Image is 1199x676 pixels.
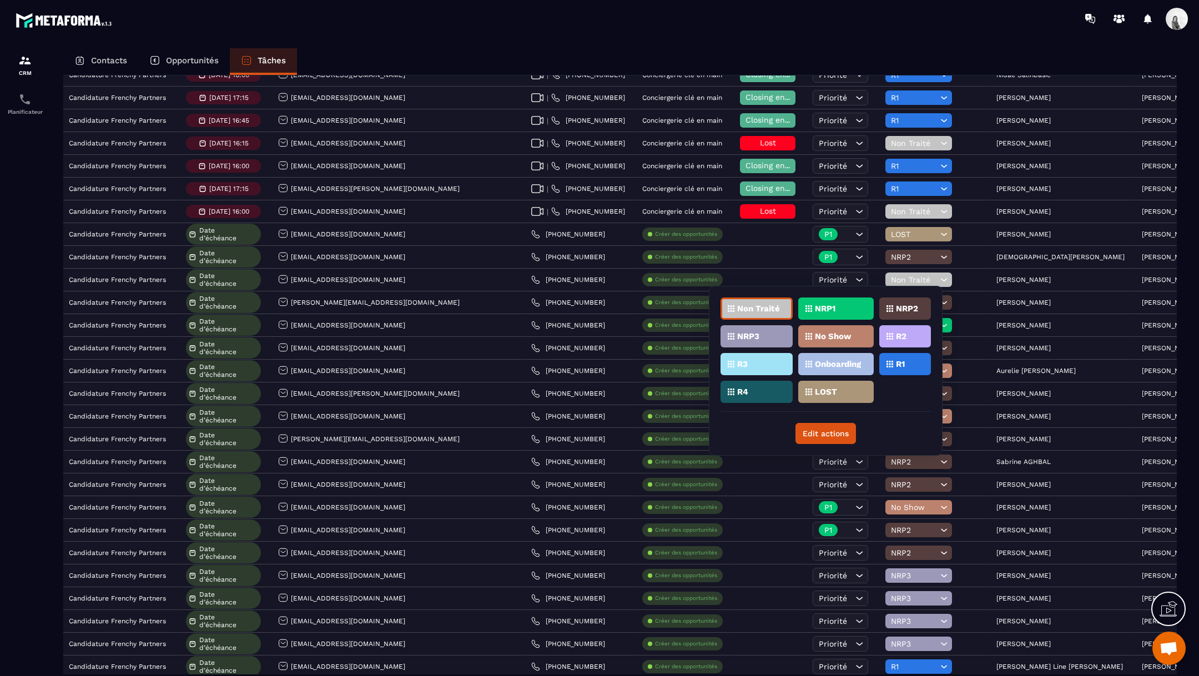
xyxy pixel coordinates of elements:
p: [PERSON_NAME] [996,526,1051,534]
a: formationformationCRM [3,46,47,84]
p: Créer des opportunités [655,617,717,625]
img: formation [18,54,32,67]
p: Créer des opportunités [655,549,717,557]
p: [PERSON_NAME] [1142,526,1196,534]
p: [PERSON_NAME] [996,139,1051,147]
p: [PERSON_NAME] [1142,117,1196,124]
p: Créer des opportunités [655,253,717,261]
a: [PHONE_NUMBER] [531,366,605,375]
a: [PHONE_NUMBER] [531,594,605,603]
span: Date d’échéance [199,386,258,401]
p: [PERSON_NAME] [996,162,1051,170]
p: [PERSON_NAME] [996,276,1051,284]
span: Date d’échéance [199,500,258,515]
p: P1 [824,253,832,261]
span: NRP3 [891,639,938,648]
p: Conciergerie clé en main [642,117,722,124]
p: Candidature Frenchy Partners [69,117,166,124]
p: Créer des opportunités [655,412,717,420]
span: Date d’échéance [199,317,258,333]
span: Lost [760,206,776,215]
a: Tâches [230,48,297,75]
p: Non Traité [737,305,780,312]
p: Candidature Frenchy Partners [69,344,166,352]
p: Créer des opportunités [655,481,717,488]
p: [PERSON_NAME] [996,412,1051,420]
span: NRP3 [891,594,938,603]
a: [PHONE_NUMBER] [531,617,605,625]
p: Candidature Frenchy Partners [69,526,166,534]
p: P1 [824,230,832,238]
span: Non Traité [891,207,938,216]
span: Priorité [819,480,847,489]
span: Closing en cours [745,184,809,193]
p: P1 [824,503,832,511]
span: Priorité [819,162,847,170]
p: [PERSON_NAME] Line [PERSON_NAME] [996,663,1123,670]
span: No Show [891,503,938,512]
p: Créer des opportunités [655,435,717,443]
span: NRP3 [891,617,938,625]
span: | [547,94,548,102]
p: [PERSON_NAME] [1142,572,1196,579]
p: [PERSON_NAME] [1142,412,1196,420]
p: [PERSON_NAME] [1142,139,1196,147]
span: Date d’échéance [199,522,258,538]
p: [PERSON_NAME] [1142,230,1196,238]
p: [PERSON_NAME] [996,549,1051,557]
span: Priorité [819,548,847,557]
p: [PERSON_NAME] [1142,458,1196,466]
p: Créer des opportunités [655,594,717,602]
p: Candidature Frenchy Partners [69,617,166,625]
span: | [547,139,548,148]
a: [PHONE_NUMBER] [531,435,605,443]
span: NRP2 [891,526,938,534]
span: R1 [891,116,938,125]
span: Date d’échéance [199,340,258,356]
button: Edit actions [795,423,856,444]
p: [PERSON_NAME] [1142,367,1196,375]
p: Conciergerie clé en main [642,185,722,193]
p: Tâches [258,56,286,65]
p: Créer des opportunités [655,390,717,397]
span: | [547,117,548,125]
p: R4 [737,388,748,396]
p: [PERSON_NAME] [996,344,1051,352]
p: Conciergerie clé en main [642,208,722,215]
span: Date d’échéance [199,363,258,379]
p: [PERSON_NAME] [1142,276,1196,284]
a: [PHONE_NUMBER] [531,412,605,421]
p: [DATE] 16:15 [209,139,249,147]
span: NRP2 [891,253,938,261]
div: Ouvrir le chat [1152,632,1186,665]
p: Candidature Frenchy Partners [69,503,166,511]
p: [PERSON_NAME] [1142,549,1196,557]
p: No Show [815,332,852,340]
p: [PERSON_NAME] [1142,435,1196,443]
p: [PERSON_NAME] [1142,481,1196,488]
p: NRP2 [896,305,918,312]
a: [PHONE_NUMBER] [531,571,605,580]
p: Candidature Frenchy Partners [69,458,166,466]
p: [PERSON_NAME] [996,117,1051,124]
p: Candidature Frenchy Partners [69,94,166,102]
p: [PERSON_NAME] [1142,94,1196,102]
span: Date d’échéance [199,408,258,424]
span: R1 [891,93,938,102]
p: [PERSON_NAME] [996,94,1051,102]
span: Closing en cours [745,93,809,102]
p: [PERSON_NAME] [996,435,1051,443]
p: Candidature Frenchy Partners [69,253,166,261]
p: [PERSON_NAME] [996,594,1051,602]
p: [DEMOGRAPHIC_DATA][PERSON_NAME] [996,253,1125,261]
p: Conciergerie clé en main [642,139,722,147]
p: Planificateur [3,109,47,115]
p: [PERSON_NAME] [1142,390,1196,397]
a: [PHONE_NUMBER] [531,457,605,466]
span: Date d’échéance [199,226,258,242]
p: NRP1 [815,305,835,312]
span: Closing en cours [745,115,809,124]
span: Non Traité [891,275,938,284]
a: [PHONE_NUMBER] [531,298,605,307]
p: Candidature Frenchy Partners [69,435,166,443]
